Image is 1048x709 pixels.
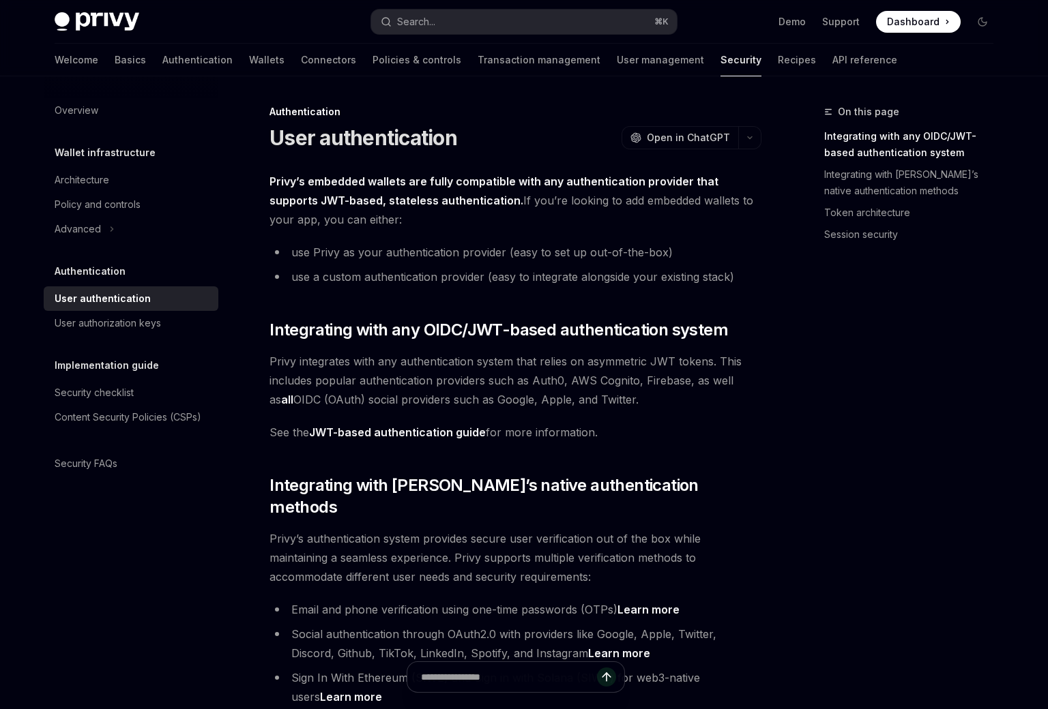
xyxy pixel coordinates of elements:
strong: all [281,393,293,406]
a: Security FAQs [44,451,218,476]
li: use Privy as your authentication provider (easy to set up out-of-the-box) [270,243,761,262]
span: On this page [838,104,899,120]
a: Content Security Policies (CSPs) [44,405,218,429]
h5: Wallet infrastructure [55,145,156,161]
button: Send message [597,667,616,687]
a: Connectors [301,44,356,76]
a: Token architecture [824,202,1004,224]
h1: User authentication [270,125,457,150]
a: User authorization keys [44,311,218,335]
button: Open in ChatGPT [622,126,738,149]
a: Dashboard [876,11,961,33]
a: Wallets [249,44,285,76]
a: Session security [824,224,1004,245]
span: Open in ChatGPT [647,131,730,145]
a: Basics [115,44,146,76]
div: Security checklist [55,384,134,401]
a: JWT-based authentication guide [309,425,486,440]
span: Integrating with [PERSON_NAME]’s native authentication methods [270,474,761,518]
a: User management [617,44,704,76]
div: Authentication [270,105,761,119]
span: Privy integrates with any authentication system that relies on asymmetric JWT tokens. This includ... [270,352,761,409]
span: ⌘ K [654,16,669,27]
a: Authentication [162,44,233,76]
a: Welcome [55,44,98,76]
a: Support [822,15,860,29]
span: See the for more information. [270,423,761,442]
button: Search...⌘K [371,10,677,34]
span: Integrating with any OIDC/JWT-based authentication system [270,319,728,341]
div: Search... [397,14,435,30]
h5: Implementation guide [55,357,159,374]
li: Social authentication through OAuth2.0 with providers like Google, Apple, Twitter, Discord, Githu... [270,624,761,663]
span: If you’re looking to add embedded wallets to your app, you can either: [270,172,761,229]
div: Content Security Policies (CSPs) [55,409,201,425]
a: Recipes [778,44,816,76]
div: Overview [55,102,98,119]
button: Toggle dark mode [972,11,993,33]
div: Policy and controls [55,196,141,213]
a: Policy and controls [44,192,218,217]
li: use a custom authentication provider (easy to integrate alongside your existing stack) [270,267,761,286]
a: API reference [832,44,897,76]
a: Architecture [44,168,218,192]
div: Architecture [55,172,109,188]
span: Dashboard [887,15,940,29]
div: Advanced [55,221,101,237]
a: Demo [778,15,806,29]
a: Integrating with any OIDC/JWT-based authentication system [824,125,1004,164]
a: Learn more [617,603,680,617]
div: User authentication [55,290,151,307]
div: User authorization keys [55,315,161,331]
li: Email and phone verification using one-time passwords (OTPs) [270,600,761,619]
strong: Privy’s embedded wallets are fully compatible with any authentication provider that supports JWT-... [270,175,718,207]
a: Security [720,44,761,76]
span: Privy’s authentication system provides secure user verification out of the box while maintaining ... [270,529,761,586]
a: Transaction management [478,44,600,76]
a: User authentication [44,286,218,311]
div: Security FAQs [55,455,117,472]
a: Learn more [588,646,650,661]
a: Integrating with [PERSON_NAME]’s native authentication methods [824,164,1004,202]
a: Policies & controls [373,44,461,76]
img: dark logo [55,12,139,31]
a: Security checklist [44,380,218,405]
a: Overview [44,98,218,123]
h5: Authentication [55,263,126,280]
